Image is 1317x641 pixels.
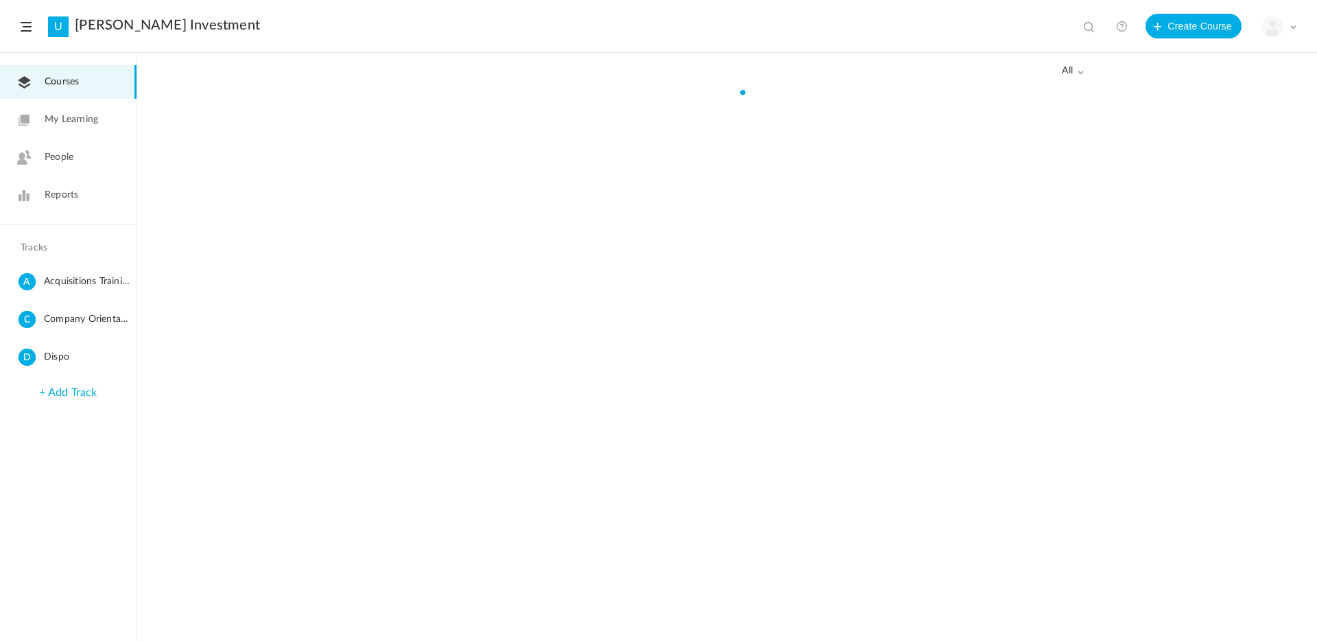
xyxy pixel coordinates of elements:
span: Reports [45,188,78,202]
span: Courses [45,75,79,89]
span: Dispo [44,349,131,366]
img: user-image.png [1263,17,1282,36]
button: Create Course [1146,14,1242,38]
span: Acquisitions Training [44,273,131,290]
span: People [45,150,73,165]
h4: Tracks [21,242,112,254]
cite: A [19,273,36,292]
span: My Learning [45,113,98,127]
a: U [48,16,69,37]
span: Company Orientation [44,311,131,328]
cite: D [19,349,36,367]
span: all [1062,65,1084,77]
a: + Add Track [39,387,97,398]
a: [PERSON_NAME] Investment [75,17,260,34]
cite: C [19,311,36,329]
